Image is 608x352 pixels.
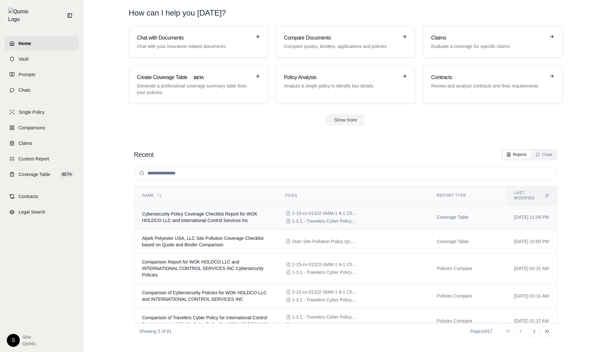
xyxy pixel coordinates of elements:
span: Comparisons [19,124,45,131]
a: Single Policy [4,105,79,119]
span: Home [19,40,31,47]
h3: Chat with Documents [137,34,251,42]
a: Create Coverage TableBETAGenerate a professional coverage summary table from your policies. [129,65,268,104]
span: 2-15-cv-01322-SMM-1 8-1 Chubb Cyber2.pdf [292,289,357,295]
span: Qumis [22,340,35,347]
span: 2-15-cv-01322-SMM-1 8-1 Chubb Cyber2.pdf [292,210,357,217]
div: Reports [506,152,527,157]
a: Legal Search [4,205,79,219]
a: Policy AnalysisAnalyze a single policy to identify key details [276,65,415,104]
span: Contracts [19,193,38,200]
a: Custom Report [4,152,79,166]
button: Chats [532,150,556,159]
span: Legal Search [19,209,45,215]
p: Chat with your insurance related documents [137,43,251,50]
span: Comparison of Cybersecurity Policies for WOK HOLDCO LLC and INTERNATIONAL CONTROL SERVICES INC [142,290,267,302]
span: Single Policy [19,109,44,115]
a: Compare DocumentsCompare quotes, binders, applications and policies [276,26,415,58]
span: 1-3.1 - Travelers Cyber Policy40.pdf [292,314,357,320]
h3: Policy Analysis [284,74,398,81]
td: [DATE] 11:08 PM [506,205,557,230]
a: Chats [4,83,79,97]
a: Home [4,36,79,51]
button: Show more [326,114,365,126]
span: Alpek Polyester USA, LLC Site Pollution Coverage Checklist based on Quote and Binder Comparison [142,236,264,247]
td: [DATE] 04:31 AM [506,253,557,284]
p: Evaluate a coverage for specific claims [431,43,545,50]
p: Generate a professional coverage summary table from your policies. [137,83,251,96]
span: Comparison of Travelers Cyber Policy for International Control Services Inc. and Chubb Cyber Poli... [142,315,267,327]
div: S [7,334,20,347]
h3: Claims [431,34,545,42]
span: Claims [19,140,32,147]
a: Vault [4,52,79,66]
span: Vault [19,56,29,62]
a: ContractsReview and analyze contracts and their requirements [423,65,562,104]
div: Name [142,193,270,198]
span: Shiv [22,334,35,340]
td: [DATE] 01:37 AM [506,309,557,334]
h3: Compare Documents [284,34,398,42]
td: [DATE] 03:31 AM [506,284,557,309]
span: 1-3.1 - Travelers Cyber Policy40.pdf [292,269,357,276]
a: Prompts [4,67,79,82]
button: Collapse sidebar [65,10,75,21]
th: Files [278,186,429,205]
td: Policies Compare [429,253,506,284]
h2: Recent [134,150,154,159]
span: 2-15-cv-01322-SMM-1 8-1 Chubb Cyber2.pdf [292,261,357,268]
a: Chat with DocumentsChat with your insurance related documents [129,26,268,58]
td: Coverage Table [429,205,506,230]
span: Comparison Report for WOK HOLDCO LLC and INTERNATIONAL CONTROL SERVICES INC Cybersecurity Policies [142,259,264,277]
img: Qumis Logo [8,8,32,23]
p: Analyze a single policy to identify key details [284,83,398,89]
h3: Contracts [431,74,545,81]
a: Comparisons [4,121,79,135]
a: Contracts [4,189,79,204]
p: Review and analyze contracts and their requirements [431,83,545,89]
div: Page 1 of 17 [470,328,492,334]
a: ClaimsEvaluate a coverage for specific claims [423,26,562,58]
a: Claims [4,136,79,150]
span: Cybersecurity Policy Coverage Checklist Report for WOK HOLDCO LLC and International Control Servi... [142,211,258,223]
h3: Create Coverage Table [137,74,251,81]
span: BETA [60,171,74,178]
td: [DATE] 10:00 PM [506,230,557,253]
span: Prompts [19,71,35,78]
td: Coverage Table [429,230,506,253]
p: Showing 5 of 81 [139,328,172,334]
span: 1-3.1 - Travelers Cyber Policy40.pdf [292,218,357,224]
span: 1-3.1 - Travelers Cyber Policy40.pdf [292,297,357,303]
td: Policies Compare [429,284,506,309]
span: Custom Report [19,156,49,162]
span: Starr Site Pollution Policy Quote vs. Binder Comparison (V1).pdf [292,238,357,245]
span: Chats [19,87,31,93]
p: Compare quotes, binders, applications and policies [284,43,398,50]
h1: How can I help you [DATE]? [129,8,563,18]
div: Chats [536,152,552,157]
span: BETA [190,74,207,81]
a: Coverage TableBETA [4,167,79,182]
div: Last modified [514,190,549,201]
button: Reports [503,150,530,159]
th: Report Type [429,186,506,205]
td: Policies Compare [429,309,506,334]
span: 2-15-cv-01322-SMM-1 8-1 Chubb Cyber2.pdf [292,322,357,328]
span: Coverage Table [19,171,50,178]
